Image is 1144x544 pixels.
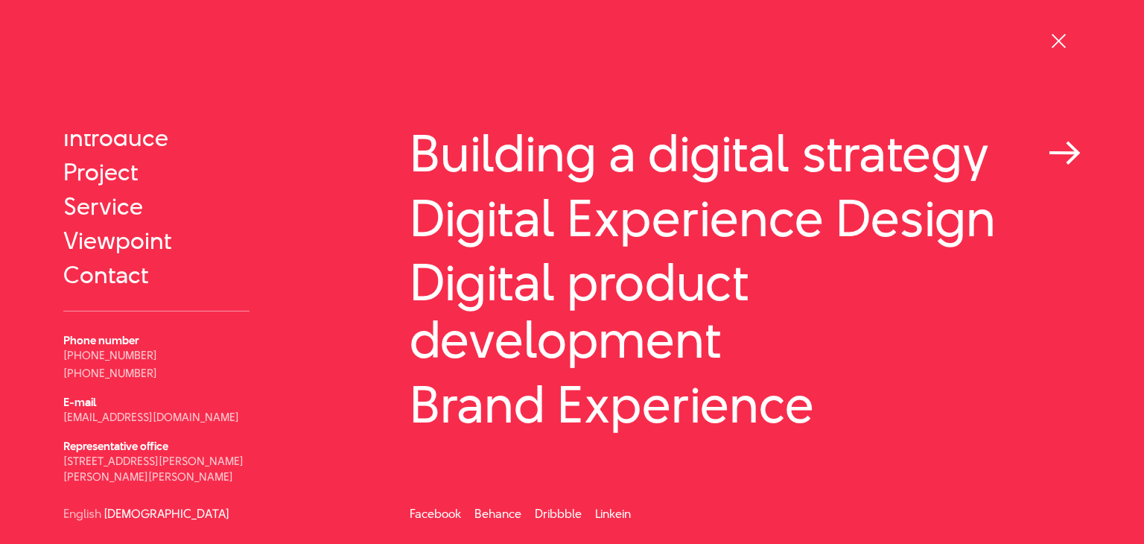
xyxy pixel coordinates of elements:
a: English [63,508,101,519]
a: Contact [63,262,250,288]
a: Project [63,159,250,186]
font: Building a digital strategy [410,117,989,189]
font: Project [63,155,138,189]
a: Dribbble [535,505,582,522]
font: Digital product development [410,246,749,375]
a: Introduce [63,124,250,151]
font: Contact [63,258,148,291]
font: English [63,505,101,522]
a: Service [63,193,250,220]
font: Introduce [63,121,168,154]
a: Facebook [410,505,461,522]
font: Brand Experience [410,368,814,440]
a: [DEMOGRAPHIC_DATA] [104,508,229,519]
font: [DEMOGRAPHIC_DATA] [104,505,229,522]
font: [STREET_ADDRESS][PERSON_NAME][PERSON_NAME][PERSON_NAME] [63,453,244,484]
a: [PHONE_NUMBER] [63,365,157,381]
font: E-mail [63,394,96,410]
font: Viewpoint [63,224,171,257]
a: Behance [474,505,521,522]
a: Brand Experience [410,376,1081,433]
a: Viewpoint [63,227,250,254]
a: Building a digital strategy [410,124,1081,182]
font: Digital Experience Design [410,182,996,253]
font: Phone number [63,332,139,348]
a: Digital Experience Design [410,189,1081,247]
a: Digital product development [410,253,1081,368]
a: [EMAIL_ADDRESS][DOMAIN_NAME] [63,409,239,425]
font: Service [63,189,143,223]
font: Representative office [63,438,168,454]
a: [PHONE_NUMBER] [63,347,157,363]
a: Linkein [595,505,631,522]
